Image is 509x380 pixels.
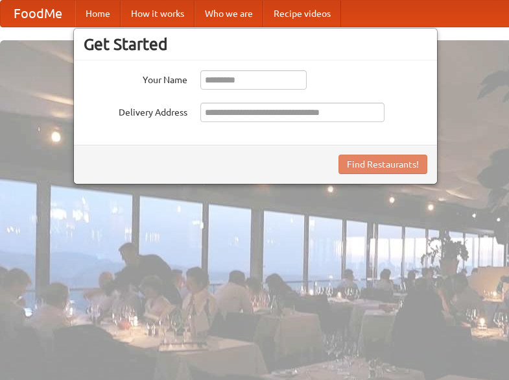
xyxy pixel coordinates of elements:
[84,70,187,86] label: Your Name
[75,1,121,27] a: Home
[121,1,195,27] a: How it works
[195,1,263,27] a: Who we are
[1,1,75,27] a: FoodMe
[84,103,187,119] label: Delivery Address
[338,155,427,174] button: Find Restaurants!
[263,1,341,27] a: Recipe videos
[84,34,427,54] h3: Get Started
